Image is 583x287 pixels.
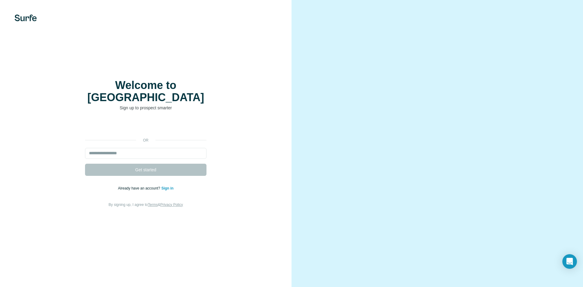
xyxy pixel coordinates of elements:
[136,138,155,143] p: or
[85,105,206,111] p: Sign up to prospect smarter
[160,203,183,207] a: Privacy Policy
[148,203,158,207] a: Terms
[15,15,37,21] img: Surfe's logo
[82,120,210,133] iframe: Sign in with Google Button
[161,186,173,190] a: Sign in
[562,254,577,269] div: Open Intercom Messenger
[118,186,162,190] span: Already have an account?
[85,79,206,104] h1: Welcome to [GEOGRAPHIC_DATA]
[109,203,183,207] span: By signing up, I agree to &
